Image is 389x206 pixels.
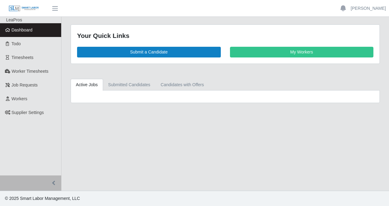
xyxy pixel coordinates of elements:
[12,28,33,32] span: Dashboard
[9,5,39,12] img: SLM Logo
[12,83,38,87] span: Job Requests
[351,5,386,12] a: [PERSON_NAME]
[12,96,28,101] span: Workers
[12,41,21,46] span: Todo
[71,79,103,91] a: Active Jobs
[155,79,209,91] a: Candidates with Offers
[77,31,373,41] div: Your Quick Links
[12,69,48,74] span: Worker Timesheets
[6,17,22,22] span: LeaPros
[12,110,44,115] span: Supplier Settings
[103,79,156,91] a: Submitted Candidates
[77,47,221,57] a: Submit a Candidate
[230,47,374,57] a: My Workers
[12,55,34,60] span: Timesheets
[5,196,80,201] span: © 2025 Smart Labor Management, LLC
